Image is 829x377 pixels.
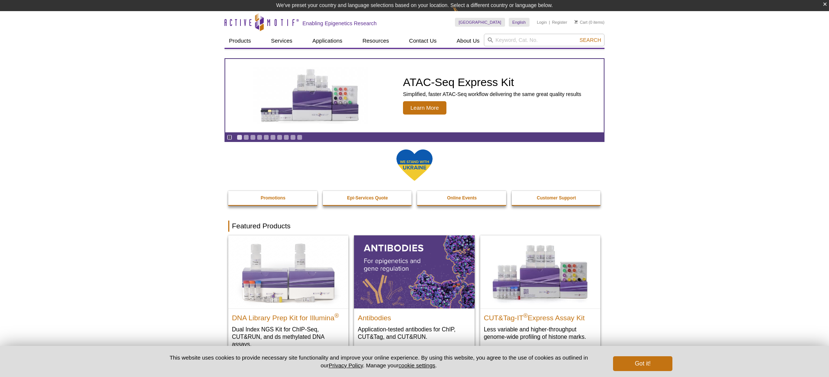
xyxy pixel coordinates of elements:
[484,311,597,322] h2: CUT&Tag-IT Express Assay Kit
[613,356,672,371] button: Got it!
[250,135,256,140] a: Go to slide 3
[537,20,547,25] a: Login
[403,91,581,97] p: Simplified, faster ATAC-Seq workflow delivering the same great quality results
[329,362,363,368] a: Privacy Policy
[261,195,285,201] strong: Promotions
[396,149,433,182] img: We Stand With Ukraine
[358,311,471,322] h2: Antibodies
[404,34,441,48] a: Contact Us
[358,34,394,48] a: Resources
[237,135,242,140] a: Go to slide 1
[228,235,348,308] img: DNA Library Prep Kit for Illumina
[484,325,597,341] p: Less variable and higher-throughput genome-wide profiling of histone marks​.
[480,235,600,348] a: CUT&Tag-IT® Express Assay Kit CUT&Tag-IT®Express Assay Kit Less variable and higher-throughput ge...
[574,18,604,27] li: (0 items)
[417,191,507,205] a: Online Events
[225,59,604,132] article: ATAC-Seq Express Kit
[277,135,282,140] a: Go to slide 7
[447,195,477,201] strong: Online Events
[403,101,446,115] span: Learn More
[266,34,297,48] a: Services
[249,67,372,124] img: ATAC-Seq Express Kit
[228,235,348,355] a: DNA Library Prep Kit for Illumina DNA Library Prep Kit for Illumina® Dual Index NGS Kit for ChIP-...
[257,135,262,140] a: Go to slide 4
[290,135,296,140] a: Go to slide 9
[347,195,388,201] strong: Epi-Services Quote
[334,312,339,318] sup: ®
[552,20,567,25] a: Register
[577,37,603,43] button: Search
[308,34,347,48] a: Applications
[354,235,474,308] img: All Antibodies
[225,34,255,48] a: Products
[574,20,587,25] a: Cart
[225,59,604,132] a: ATAC-Seq Express Kit ATAC-Seq Express Kit Simplified, faster ATAC-Seq workflow delivering the sam...
[484,34,604,46] input: Keyword, Cat. No.
[297,135,302,140] a: Go to slide 10
[228,221,601,232] h2: Featured Products
[480,235,600,308] img: CUT&Tag-IT® Express Assay Kit
[403,77,581,88] h2: ATAC-Seq Express Kit
[354,235,474,348] a: All Antibodies Antibodies Application-tested antibodies for ChIP, CUT&Tag, and CUT&RUN.
[537,195,576,201] strong: Customer Support
[549,18,550,27] li: |
[455,18,505,27] a: [GEOGRAPHIC_DATA]
[284,135,289,140] a: Go to slide 8
[580,37,601,43] span: Search
[228,191,318,205] a: Promotions
[232,311,345,322] h2: DNA Library Prep Kit for Illumina
[399,362,435,368] button: cookie settings
[574,20,578,24] img: Your Cart
[452,34,484,48] a: About Us
[453,6,472,23] img: Change Here
[232,325,345,348] p: Dual Index NGS Kit for ChIP-Seq, CUT&RUN, and ds methylated DNA assays.
[512,191,602,205] a: Customer Support
[263,135,269,140] a: Go to slide 5
[270,135,276,140] a: Go to slide 6
[323,191,413,205] a: Epi-Services Quote
[227,135,232,140] a: Toggle autoplay
[523,312,528,318] sup: ®
[509,18,530,27] a: English
[302,20,377,27] h2: Enabling Epigenetics Research
[243,135,249,140] a: Go to slide 2
[358,325,471,341] p: Application-tested antibodies for ChIP, CUT&Tag, and CUT&RUN.
[157,354,601,369] p: This website uses cookies to provide necessary site functionality and improve your online experie...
